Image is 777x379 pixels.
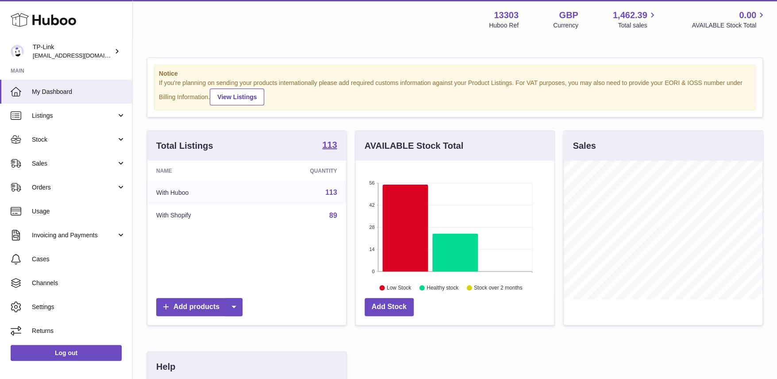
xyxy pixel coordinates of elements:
[32,255,126,263] span: Cases
[369,202,374,208] text: 42
[329,212,337,219] a: 89
[489,21,519,30] div: Huboo Ref
[147,181,254,204] td: With Huboo
[32,231,116,240] span: Invoicing and Payments
[559,9,578,21] strong: GBP
[156,361,175,373] h3: Help
[372,269,374,274] text: 0
[474,285,522,291] text: Stock over 2 months
[613,9,647,21] span: 1,462.39
[692,9,766,30] a: 0.00 AVAILABLE Stock Total
[387,285,412,291] text: Low Stock
[369,224,374,230] text: 28
[573,140,596,152] h3: Sales
[156,140,213,152] h3: Total Listings
[369,180,374,186] text: 56
[156,298,242,316] a: Add products
[32,159,116,168] span: Sales
[613,9,658,30] a: 1,462.39 Total sales
[32,279,126,287] span: Channels
[159,79,751,105] div: If you're planning on sending your products internationally please add required customs informati...
[32,303,126,311] span: Settings
[11,45,24,58] img: gaby.chen@tp-link.com
[739,9,756,21] span: 0.00
[11,345,122,361] a: Log out
[692,21,766,30] span: AVAILABLE Stock Total
[254,161,346,181] th: Quantity
[32,207,126,216] span: Usage
[494,9,519,21] strong: 13303
[618,21,657,30] span: Total sales
[32,135,116,144] span: Stock
[33,52,130,59] span: [EMAIL_ADDRESS][DOMAIN_NAME]
[32,88,126,96] span: My Dashboard
[147,204,254,227] td: With Shopify
[553,21,578,30] div: Currency
[32,183,116,192] span: Orders
[322,140,337,149] strong: 113
[159,70,751,78] strong: Notice
[32,112,116,120] span: Listings
[365,298,414,316] a: Add Stock
[365,140,463,152] h3: AVAILABLE Stock Total
[325,189,337,196] a: 113
[33,43,112,60] div: TP-Link
[32,327,126,335] span: Returns
[147,161,254,181] th: Name
[427,285,459,291] text: Healthy stock
[210,89,264,105] a: View Listings
[369,247,374,252] text: 14
[322,140,337,151] a: 113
